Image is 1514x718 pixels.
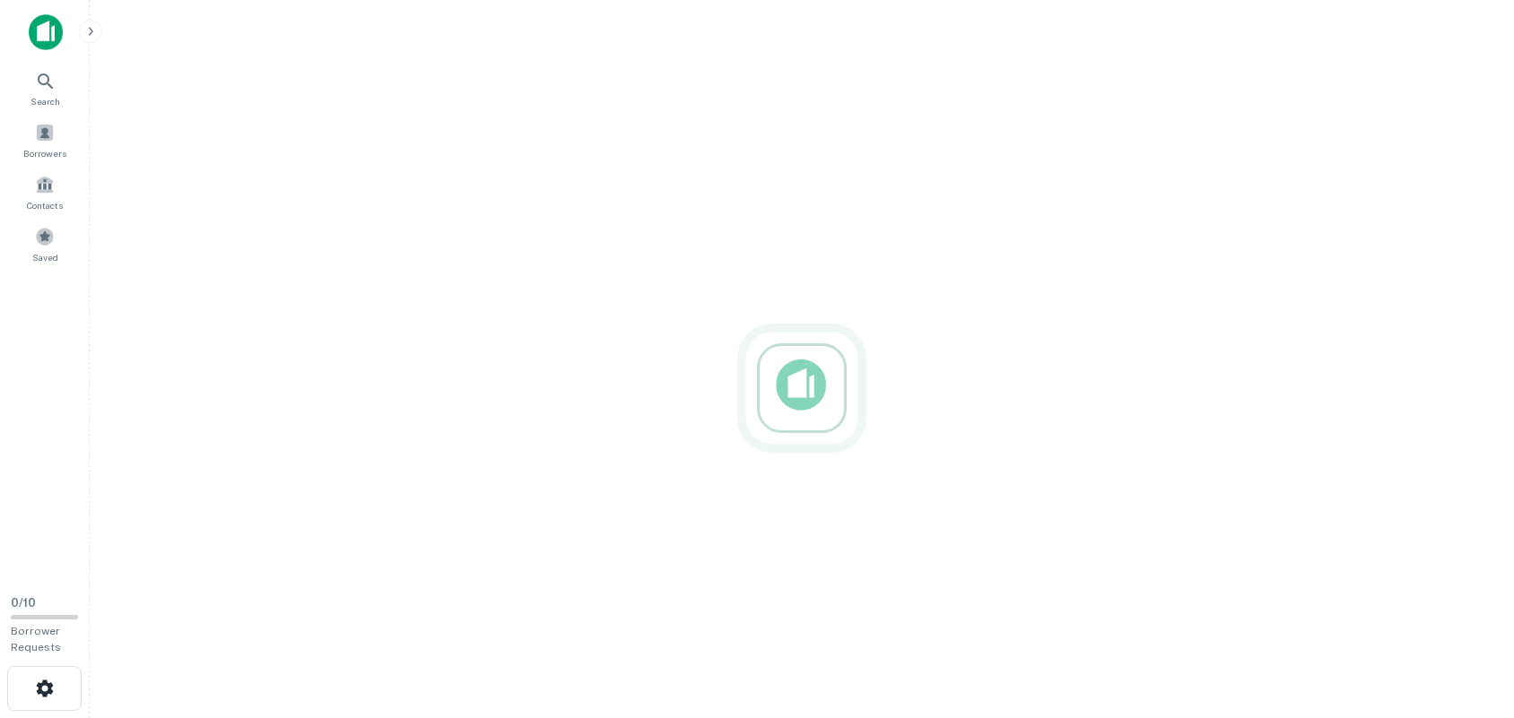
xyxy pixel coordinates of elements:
[23,146,66,160] span: Borrowers
[32,250,58,264] span: Saved
[11,625,61,653] span: Borrower Requests
[30,94,60,108] span: Search
[1424,575,1514,661] iframe: Chat Widget
[5,64,84,112] a: Search
[5,168,84,216] a: Contacts
[27,198,63,212] span: Contacts
[29,14,63,50] img: capitalize-icon.png
[5,116,84,164] a: Borrowers
[5,220,84,268] a: Saved
[11,596,36,610] span: 0 / 10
